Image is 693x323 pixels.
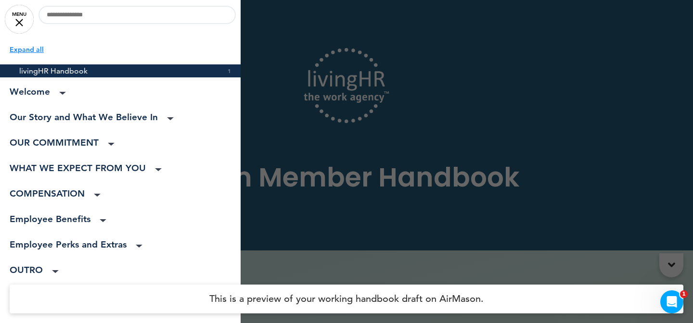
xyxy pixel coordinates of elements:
span: 1 [680,290,688,298]
iframe: Intercom live chat [660,290,683,313]
span: livingHR Handbook [19,67,88,75]
a: MENU [5,5,34,34]
span: 1 [228,67,231,75]
h4: This is a preview of your working handbook draft on AirMason. [10,285,683,313]
p: Expand all [10,44,241,55]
